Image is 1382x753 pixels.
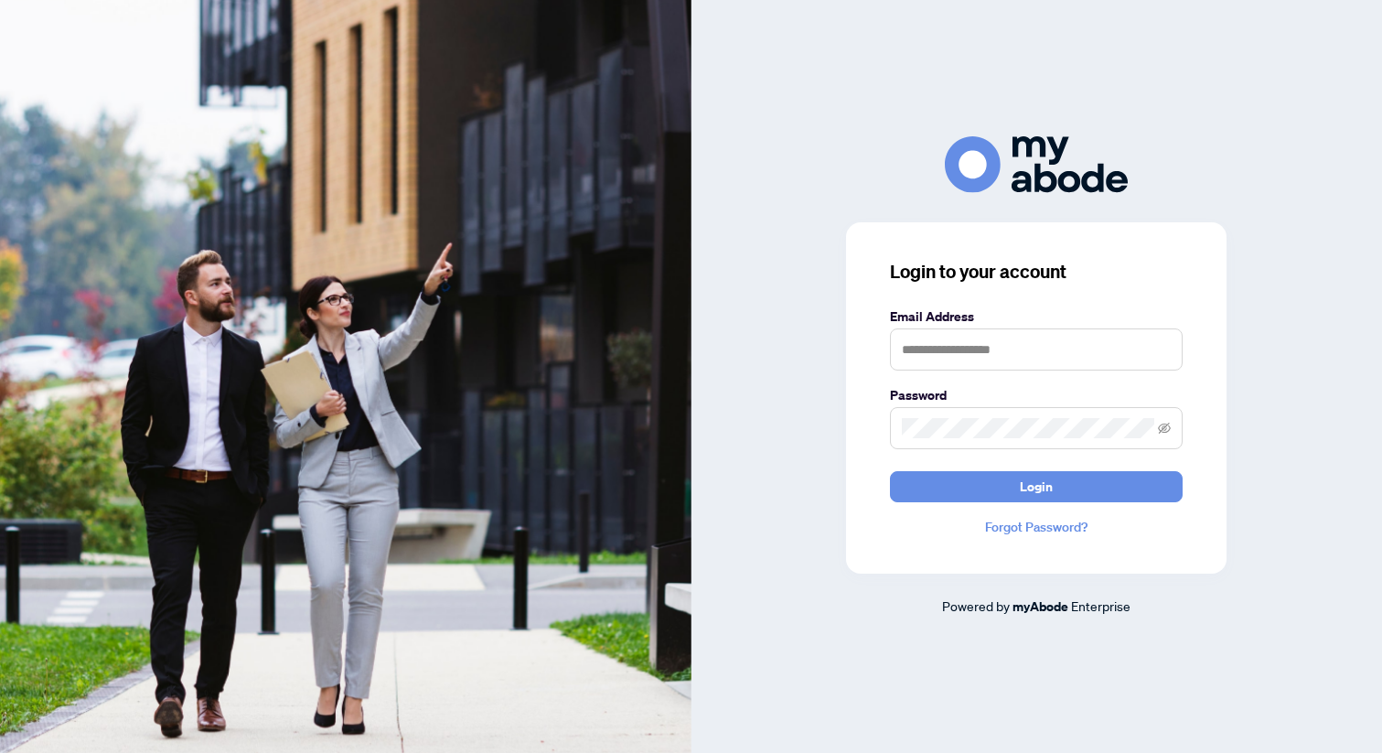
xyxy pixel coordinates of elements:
[1012,597,1068,617] a: myAbode
[1158,422,1171,435] span: eye-invisible
[945,136,1128,192] img: ma-logo
[890,517,1183,537] a: Forgot Password?
[890,385,1183,405] label: Password
[1071,597,1130,614] span: Enterprise
[942,597,1010,614] span: Powered by
[890,259,1183,285] h3: Login to your account
[1020,472,1053,501] span: Login
[890,307,1183,327] label: Email Address
[890,471,1183,502] button: Login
